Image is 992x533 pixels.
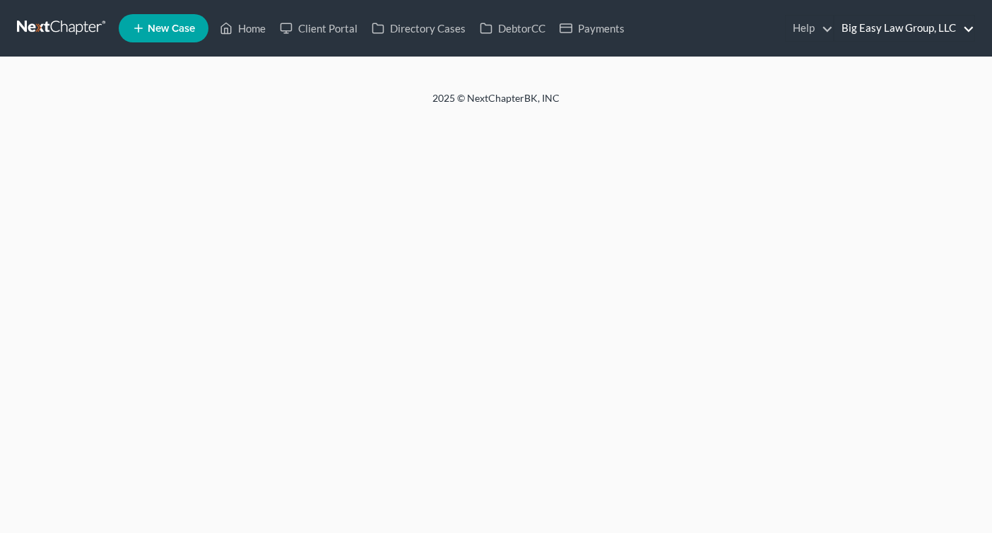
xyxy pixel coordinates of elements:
[213,16,273,41] a: Home
[365,16,473,41] a: Directory Cases
[553,16,632,41] a: Payments
[93,91,899,117] div: 2025 © NextChapterBK, INC
[786,16,833,41] a: Help
[273,16,365,41] a: Client Portal
[119,14,208,42] new-legal-case-button: New Case
[473,16,553,41] a: DebtorCC
[834,16,974,41] a: Big Easy Law Group, LLC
